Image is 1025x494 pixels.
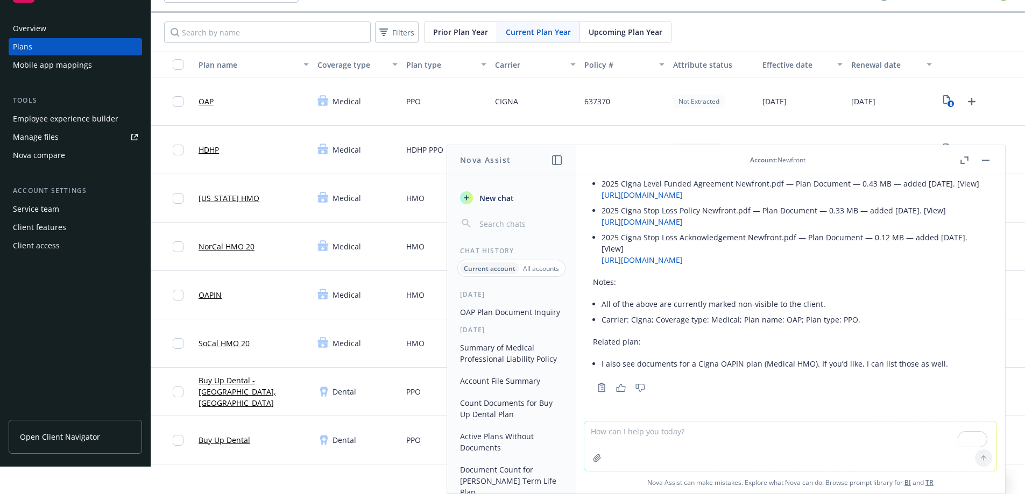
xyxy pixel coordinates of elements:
text: 8 [950,101,952,108]
div: Manage files [13,128,59,146]
span: Nova Assist can make mistakes. Explore what Nova can do: Browse prompt library for and [580,471,1001,493]
div: Plans [13,38,32,55]
div: [DATE] [447,290,576,299]
button: Renewal date [847,52,936,77]
p: Current account [464,264,515,273]
span: [DATE] [851,96,875,107]
button: Summary of Medical Professional Liability Policy [456,339,567,368]
span: Prior Plan Year [433,26,488,38]
input: Toggle Row Selected [173,241,183,252]
div: Attribute status [673,59,753,70]
span: Medical [333,289,361,300]
span: Medical [333,96,361,107]
li: I also see documents for a Cigna OAPIN plan (Medical HMO). If you’d like, I can list those as well. [602,356,988,371]
button: Attribute status [669,52,758,77]
div: Not Extracted [673,95,725,108]
a: Service team [9,201,142,218]
span: PPO [406,386,421,397]
button: Filters [375,22,419,43]
span: Upcoming Plan Year [589,26,662,38]
a: Manage files [9,128,142,146]
span: Filters [377,25,416,40]
span: Medical [333,144,361,155]
span: HMO [406,289,425,300]
a: View Plan Documents [941,93,958,110]
span: Current Plan Year [506,26,571,38]
a: Employee experience builder [9,110,142,127]
span: HMO [406,241,425,252]
div: Service team [13,201,59,218]
input: Search by name [164,22,371,43]
span: PPO [406,434,421,446]
input: Toggle Row Selected [173,96,183,107]
div: Carrier [495,59,563,70]
button: Plan name [194,52,313,77]
span: Medical [333,338,361,349]
div: Policy # [584,59,653,70]
span: Dental [333,386,356,397]
span: PPO [406,96,421,107]
button: Coverage type [313,52,402,77]
li: Carrier: Cigna; Coverage type: Medical; Plan name: OAP; Plan type: PPO. [602,312,988,327]
span: [DATE] [762,96,787,107]
li: 2025 Cigna Level Funded Agreement Newfront.pdf — Plan Document — 0.43 MB — added [DATE]. [View] [602,176,988,203]
input: Select all [173,59,183,70]
button: New chat [456,188,567,207]
a: SoCal HMO 20 [199,338,250,349]
a: [URL][DOMAIN_NAME] [602,190,683,200]
button: Active Plans Without Documents [456,427,567,456]
span: HMO [406,338,425,349]
span: Dental [333,434,356,446]
span: 637370 [584,96,610,107]
input: Toggle Row Selected [173,290,183,300]
div: Chat History [447,246,576,255]
button: Thumbs down [632,380,649,395]
button: Count Documents for Buy Up Dental Plan [456,394,567,423]
a: Client features [9,219,142,236]
div: Mobile app mappings [13,56,92,74]
a: Nova compare [9,147,142,164]
div: [DATE] [447,325,576,334]
button: Plan type [402,52,491,77]
svg: Copy to clipboard [597,383,606,392]
button: Account File Summary [456,372,567,390]
a: HDHP [199,144,219,155]
input: Toggle Row Selected [173,145,183,155]
li: All of the above are currently marked non-visible to the client. [602,296,988,312]
a: Mobile app mappings [9,56,142,74]
span: Medical [333,192,361,204]
p: All accounts [523,264,559,273]
input: Toggle Row Selected [173,193,183,204]
span: [DATE] [762,144,787,155]
span: Open Client Navigator [20,431,100,442]
input: Toggle Row Selected [173,386,183,397]
a: [US_STATE] HMO [199,192,259,204]
a: BI [904,478,911,487]
span: Filters [392,27,414,38]
button: Carrier [491,52,579,77]
div: Nova compare [13,147,65,164]
input: Toggle Row Selected [173,338,183,349]
p: Notes: [593,276,988,288]
a: Upload Plan Documents [963,141,980,159]
div: : Newfront [750,155,805,164]
div: Client features [13,219,66,236]
button: Policy # [580,52,669,77]
a: [URL][DOMAIN_NAME] [602,217,683,227]
li: 2025 Cigna Stop Loss Acknowledgement Newfront.pdf — Plan Document — 0.12 MB — added [DATE]. [View] [602,230,988,268]
div: Plan name [199,59,297,70]
textarea: To enrich screen reader interactions, please activate Accessibility in Grammarly extension settings [584,421,996,471]
span: New chat [477,192,514,204]
button: Effective date [758,52,847,77]
div: Effective date [762,59,831,70]
a: Buy Up Dental [199,434,250,446]
div: Account settings [9,185,142,196]
div: Employee experience builder [13,110,118,127]
li: 2025 Cigna Stop Loss Policy Newfront.pdf — Plan Document — 0.33 MB — added [DATE]. [View] [602,203,988,230]
a: OAP [199,96,214,107]
a: [URL][DOMAIN_NAME] [602,255,683,265]
a: Upload Plan Documents [963,93,980,110]
div: Renewal date [851,59,920,70]
span: Medical [333,241,361,252]
button: OAP Plan Document Inquiry [456,303,567,321]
